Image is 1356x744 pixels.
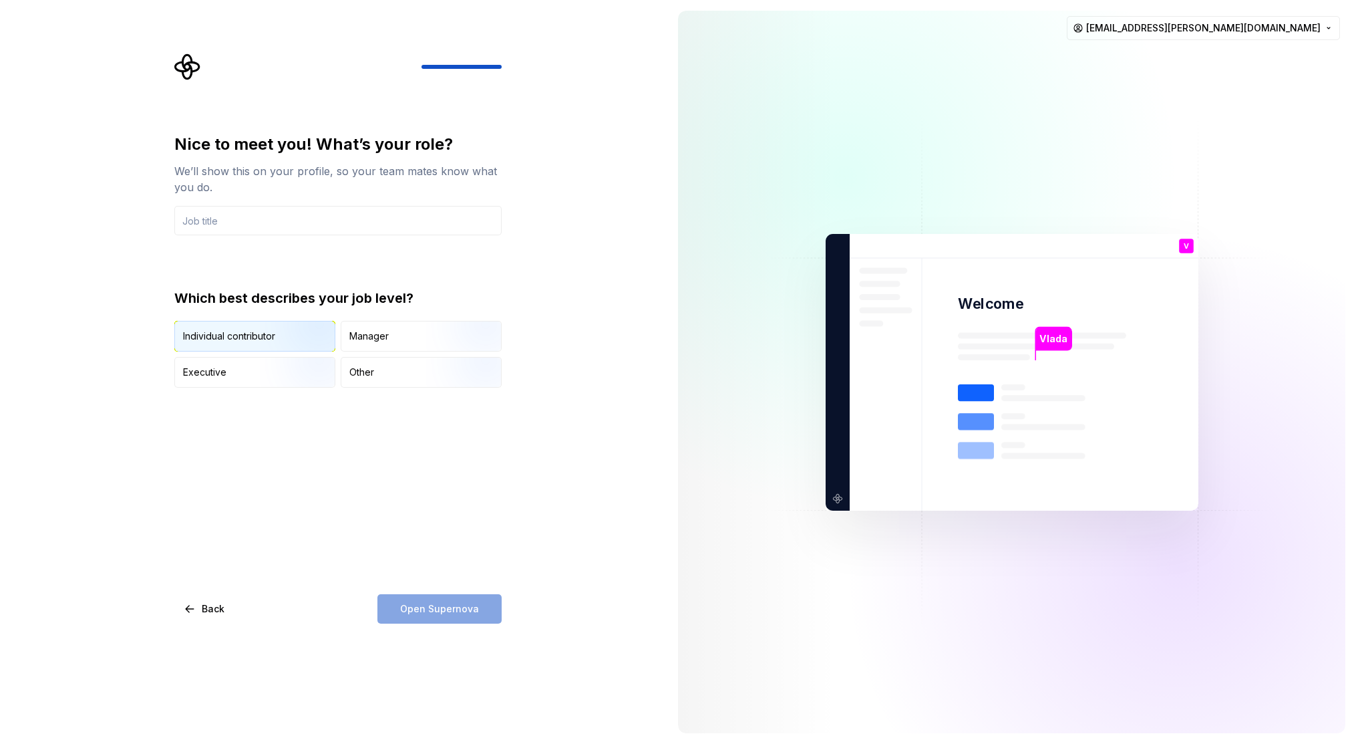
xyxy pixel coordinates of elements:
[174,163,502,195] div: We’ll show this on your profile, so your team mates know what you do.
[174,53,201,80] svg: Supernova Logo
[174,134,502,155] div: Nice to meet you! What’s your role?
[174,594,236,624] button: Back
[174,206,502,235] input: Job title
[202,602,224,616] span: Back
[1086,21,1321,35] span: [EMAIL_ADDRESS][PERSON_NAME][DOMAIN_NAME]
[174,289,502,307] div: Which best describes your job level?
[183,366,226,379] div: Executive
[958,294,1023,314] p: Welcome
[349,330,389,343] div: Manager
[1183,242,1188,249] p: V
[183,330,275,343] div: Individual contributor
[1067,16,1340,40] button: [EMAIL_ADDRESS][PERSON_NAME][DOMAIN_NAME]
[349,366,374,379] div: Other
[1039,331,1067,346] p: Vlada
